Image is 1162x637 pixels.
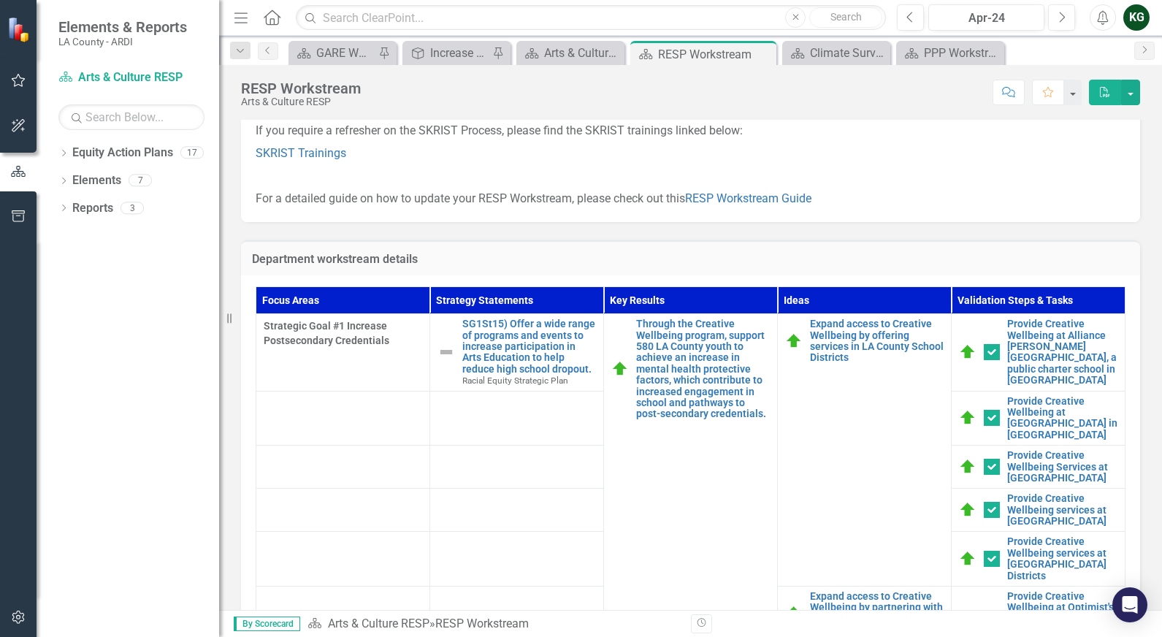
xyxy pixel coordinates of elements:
[952,489,1125,532] td: Double-Click to Edit Right Click for Context Menu
[72,200,113,217] a: Reports
[685,191,811,205] a: RESP Workstream Guide
[959,458,976,476] img: Launch
[264,318,422,348] span: Strategic Goal #1 Increase Postsecondary Credentials
[924,44,1001,62] div: PPP Workstream
[959,409,976,427] img: Launch
[58,104,205,130] input: Search Below...
[830,11,862,23] span: Search
[810,318,944,364] a: Expand access to Creative Wellbeing by offering services in LA County School Districts
[121,202,144,214] div: 3
[933,9,1039,27] div: Apr-24
[928,4,1044,31] button: Apr-24
[256,314,430,391] td: Double-Click to Edit
[241,96,361,107] div: Arts & Culture RESP
[785,605,803,622] img: On Target
[785,332,803,350] img: On Target
[180,147,204,159] div: 17
[252,253,1129,266] h3: Department workstream details
[952,446,1125,489] td: Double-Click to Edit Right Click for Context Menu
[952,391,1125,446] td: Double-Click to Edit Right Click for Context Menu
[810,591,944,636] a: Expand access to Creative Wellbeing by partnering with [PERSON_NAME] Care Service Providers
[234,617,300,631] span: By Scorecard
[900,44,1001,62] a: PPP Workstream
[58,18,187,36] span: Elements & Reports
[435,617,529,630] div: RESP Workstream
[129,175,152,187] div: 7
[786,44,887,62] a: Climate Survey Workstream
[462,375,568,386] span: Racial Equity Strategic Plan
[256,120,1125,142] p: If you require a refresher on the SKRIST Process, please find the SKRIST trainings linked below:
[462,318,596,375] a: SG1St15) Offer a wide range of programs and events to increase participation in Arts Education to...
[58,69,205,86] a: Arts & Culture RESP
[636,318,770,420] a: Through the Creative Wellbeing program, support 580 LA County youth to achieve an increase in men...
[959,550,976,568] img: Launch
[611,360,629,378] img: On Target
[241,80,361,96] div: RESP Workstream
[1112,587,1147,622] div: Open Intercom Messenger
[520,44,621,62] a: Arts & Culture Welcome Page
[1007,318,1117,386] a: Provide Creative Wellbeing at Alliance [PERSON_NAME][GEOGRAPHIC_DATA], a public charter school in...
[959,501,976,519] img: Launch
[1007,536,1117,581] a: Provide Creative Wellbeing services at [GEOGRAPHIC_DATA] Districts
[72,172,121,189] a: Elements
[658,45,773,64] div: RESP Workstream
[952,532,1125,587] td: Double-Click to Edit Right Click for Context Menu
[430,314,604,391] td: Double-Click to Edit Right Click for Context Menu
[58,36,187,47] small: LA County - ARDI
[256,188,1125,207] p: For a detailed guide on how to update your RESP Workstream, please check out this
[72,145,173,161] a: Equity Action Plans
[959,343,976,361] img: Launch
[1007,396,1117,441] a: Provide Creative Wellbeing at [GEOGRAPHIC_DATA] in [GEOGRAPHIC_DATA]
[1123,4,1150,31] button: KG
[7,17,33,42] img: ClearPoint Strategy
[544,44,621,62] div: Arts & Culture Welcome Page
[292,44,375,62] a: GARE Workstream
[809,7,882,28] button: Search
[328,617,429,630] a: Arts & Culture RESP
[256,146,346,160] a: SKRIST Trainings
[437,343,455,361] img: Not Defined
[952,314,1125,391] td: Double-Click to Edit Right Click for Context Menu
[1007,493,1117,527] a: Provide Creative Wellbeing services at [GEOGRAPHIC_DATA]
[430,44,489,62] div: Increase the number of BIPOC-identifying artists (cross-tabbed by specific demographic factors in...
[296,5,886,31] input: Search ClearPoint...
[406,44,489,62] a: Increase the number of BIPOC-identifying artists (cross-tabbed by specific demographic factors in...
[778,314,952,587] td: Double-Click to Edit Right Click for Context Menu
[1007,450,1117,484] a: Provide Creative Wellbeing Services at [GEOGRAPHIC_DATA]
[810,44,887,62] div: Climate Survey Workstream
[316,44,375,62] div: GARE Workstream
[307,616,680,633] div: »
